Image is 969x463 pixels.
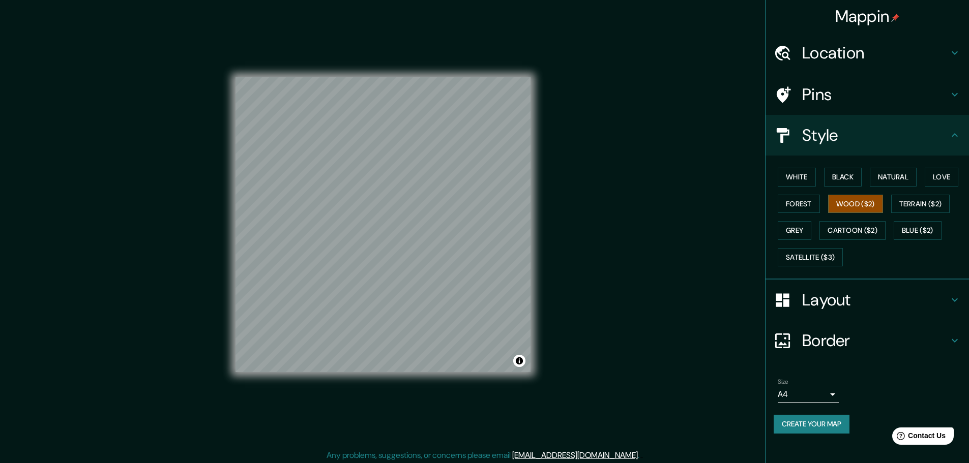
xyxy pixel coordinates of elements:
h4: Border [802,330,949,351]
div: A4 [778,386,839,403]
button: Forest [778,195,820,213]
button: Toggle attribution [513,355,525,367]
h4: Style [802,125,949,145]
iframe: Help widget launcher [878,423,958,452]
a: [EMAIL_ADDRESS][DOMAIN_NAME] [512,450,638,460]
img: pin-icon.png [891,14,899,22]
button: Terrain ($2) [891,195,950,213]
h4: Mappin [835,6,900,26]
button: White [778,168,816,187]
div: . [641,449,643,461]
div: . [639,449,641,461]
button: Grey [778,221,811,240]
h4: Layout [802,290,949,310]
button: Create your map [774,415,849,434]
h4: Location [802,43,949,63]
div: Pins [766,74,969,115]
button: Satellite ($3) [778,248,843,267]
button: Blue ($2) [894,221,942,240]
div: Layout [766,280,969,320]
div: Location [766,33,969,73]
button: Cartoon ($2) [819,221,886,240]
p: Any problems, suggestions, or concerns please email . [327,449,639,461]
label: Size [778,378,788,386]
h4: Pins [802,84,949,105]
button: Natural [870,168,917,187]
button: Love [925,168,958,187]
canvas: Map [236,77,531,372]
button: Wood ($2) [828,195,883,213]
div: Border [766,320,969,361]
button: Black [824,168,862,187]
div: Style [766,115,969,156]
